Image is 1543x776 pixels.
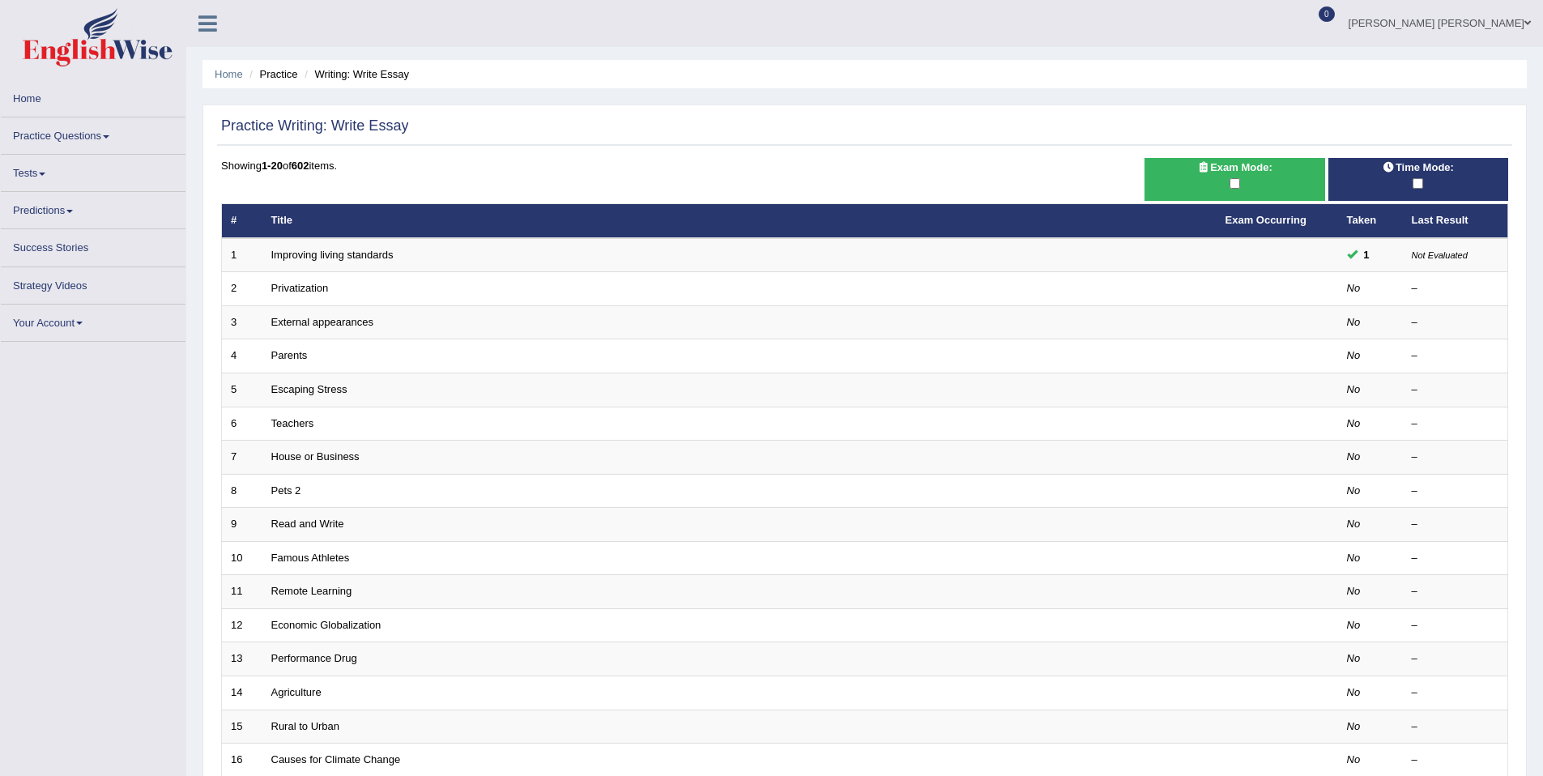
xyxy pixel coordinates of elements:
[271,652,357,664] a: Performance Drug
[1319,6,1335,22] span: 0
[1412,618,1499,633] div: –
[1225,214,1306,226] a: Exam Occurring
[271,316,373,328] a: External appearances
[1347,450,1361,463] em: No
[1412,685,1499,701] div: –
[1347,518,1361,530] em: No
[271,417,314,429] a: Teachers
[1358,246,1376,263] span: You can still take this question
[1403,204,1508,238] th: Last Result
[271,349,308,361] a: Parents
[1,117,185,149] a: Practice Questions
[271,282,329,294] a: Privatization
[1412,719,1499,735] div: –
[222,541,262,575] td: 10
[1347,619,1361,631] em: No
[271,753,401,765] a: Causes for Climate Change
[1412,281,1499,296] div: –
[1412,517,1499,532] div: –
[1412,551,1499,566] div: –
[222,441,262,475] td: 7
[1,267,185,299] a: Strategy Videos
[1,155,185,186] a: Tests
[1412,651,1499,667] div: –
[271,552,350,564] a: Famous Athletes
[215,68,243,80] a: Home
[271,518,344,530] a: Read and Write
[271,686,322,698] a: Agriculture
[1347,686,1361,698] em: No
[271,585,352,597] a: Remote Learning
[1,192,185,224] a: Predictions
[1347,753,1361,765] em: No
[1347,349,1361,361] em: No
[1347,316,1361,328] em: No
[222,642,262,676] td: 13
[1412,416,1499,432] div: –
[1412,584,1499,599] div: –
[221,118,408,134] h2: Practice Writing: Write Essay
[1,229,185,261] a: Success Stories
[222,305,262,339] td: 3
[1412,450,1499,465] div: –
[1347,282,1361,294] em: No
[271,619,381,631] a: Economic Globalization
[1144,158,1324,201] div: Show exams occurring in exams
[222,238,262,272] td: 1
[222,407,262,441] td: 6
[221,158,1508,173] div: Showing of items.
[1347,720,1361,732] em: No
[1412,250,1468,260] small: Not Evaluated
[271,383,347,395] a: Escaping Stress
[1191,159,1278,176] span: Exam Mode:
[222,339,262,373] td: 4
[1,305,185,336] a: Your Account
[245,66,297,82] li: Practice
[222,710,262,744] td: 15
[1376,159,1460,176] span: Time Mode:
[1412,315,1499,330] div: –
[222,575,262,609] td: 11
[1347,484,1361,497] em: No
[262,160,283,172] b: 1-20
[1412,348,1499,364] div: –
[222,204,262,238] th: #
[292,160,309,172] b: 602
[1347,585,1361,597] em: No
[222,474,262,508] td: 8
[1347,652,1361,664] em: No
[1347,552,1361,564] em: No
[271,720,340,732] a: Rural to Urban
[222,608,262,642] td: 12
[222,272,262,306] td: 2
[271,249,394,261] a: Improving living standards
[1338,204,1403,238] th: Taken
[301,66,409,82] li: Writing: Write Essay
[262,204,1217,238] th: Title
[222,373,262,407] td: 5
[1412,382,1499,398] div: –
[271,484,301,497] a: Pets 2
[1,80,185,112] a: Home
[1412,753,1499,768] div: –
[1347,383,1361,395] em: No
[222,676,262,710] td: 14
[1412,484,1499,499] div: –
[271,450,360,463] a: House or Business
[222,508,262,542] td: 9
[1347,417,1361,429] em: No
